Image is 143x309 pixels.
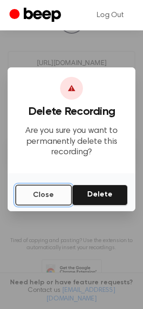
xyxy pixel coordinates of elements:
[10,6,63,25] a: Beep
[72,185,128,206] button: Delete
[15,185,72,206] button: Close
[87,4,133,27] a: Log Out
[15,105,128,118] h3: Delete Recording
[15,126,128,158] p: Are you sure you want to permanently delete this recording?
[60,77,83,100] div: ⚠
